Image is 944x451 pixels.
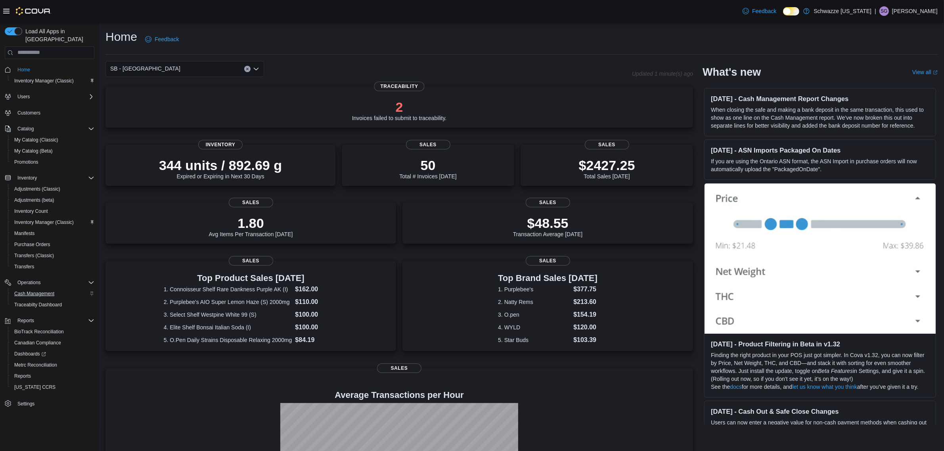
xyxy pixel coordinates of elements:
span: BioTrack Reconciliation [11,327,94,336]
button: Open list of options [253,66,259,72]
span: Settings [17,401,34,407]
button: Inventory Manager (Classic) [8,217,98,228]
a: Transfers [11,262,37,271]
a: Traceabilty Dashboard [11,300,65,310]
p: Schwazze [US_STATE] [814,6,871,16]
p: 50 [399,157,456,173]
span: Cash Management [11,289,94,298]
a: Inventory Manager (Classic) [11,218,77,227]
span: SB - [GEOGRAPHIC_DATA] [110,64,180,73]
a: Adjustments (Classic) [11,184,63,194]
span: Inventory [14,173,94,183]
button: Traceabilty Dashboard [8,299,98,310]
span: Adjustments (beta) [11,195,94,205]
span: Transfers [14,264,34,270]
span: Canadian Compliance [14,340,61,346]
button: Catalog [2,123,98,134]
a: Customers [14,108,44,118]
span: Sales [406,140,450,149]
span: Feedback [155,35,179,43]
dt: 4. WYLD [498,323,570,331]
span: Users [14,92,94,101]
button: Metrc Reconciliation [8,359,98,371]
div: Invoices failed to submit to traceability. [352,99,447,121]
span: Inventory Count [11,206,94,216]
span: Reports [17,317,34,324]
a: My Catalog (Classic) [11,135,61,145]
button: Promotions [8,157,98,168]
dd: $100.00 [295,323,338,332]
a: My Catalog (Beta) [11,146,56,156]
h3: Top Product Sales [DATE] [164,273,338,283]
button: Operations [14,278,44,287]
span: SG [881,6,887,16]
h2: What's new [703,66,761,78]
a: docs [730,384,742,390]
p: See the for more details, and after you’ve given it a try. [711,383,929,391]
button: Purchase Orders [8,239,98,250]
span: Metrc Reconciliation [14,362,57,368]
a: Manifests [11,229,38,238]
span: Home [14,65,94,75]
span: Cash Management [14,290,54,297]
button: Settings [2,397,98,409]
dd: $103.39 [573,335,597,345]
button: Home [2,64,98,75]
a: View allExternal link [912,69,938,75]
img: Cova [16,7,51,15]
span: Traceabilty Dashboard [14,302,62,308]
span: Inventory Manager (Classic) [14,219,74,226]
a: Inventory Manager (Classic) [11,76,77,86]
button: Adjustments (beta) [8,195,98,206]
span: Inventory Manager (Classic) [14,78,74,84]
span: Catalog [17,126,34,132]
span: Adjustments (Classic) [11,184,94,194]
span: Adjustments (Classic) [14,186,60,192]
h3: Top Brand Sales [DATE] [498,273,597,283]
span: Sales [585,140,629,149]
dd: $154.19 [573,310,597,319]
span: BioTrack Reconciliation [14,329,64,335]
span: Sales [377,363,421,373]
span: Transfers (Classic) [14,252,54,259]
span: My Catalog (Classic) [11,135,94,145]
div: Avg Items Per Transaction [DATE] [209,215,293,237]
em: Beta Features [818,368,853,374]
a: Reports [11,371,34,381]
a: Transfers (Classic) [11,251,57,260]
a: [US_STATE] CCRS [11,382,59,392]
p: 344 units / 892.69 g [159,157,282,173]
p: | [875,6,876,16]
span: My Catalog (Beta) [11,146,94,156]
dt: 3. Select Shelf Westpine White 99 (S) [164,311,292,319]
span: Reports [14,373,31,379]
button: [US_STATE] CCRS [8,382,98,393]
p: $48.55 [513,215,583,231]
button: My Catalog (Classic) [8,134,98,145]
a: Cash Management [11,289,57,298]
dt: 1. Purplebee's [498,285,570,293]
button: Inventory [2,172,98,183]
span: Promotions [11,157,94,167]
span: Transfers (Classic) [11,251,94,260]
span: Purchase Orders [14,241,50,248]
dd: $120.00 [573,323,597,332]
h1: Home [105,29,137,45]
p: Updated 1 minute(s) ago [632,71,693,77]
span: Catalog [14,124,94,134]
span: Sales [229,256,273,266]
button: Canadian Compliance [8,337,98,348]
span: Operations [14,278,94,287]
h4: Average Transactions per Hour [112,390,687,400]
button: My Catalog (Beta) [8,145,98,157]
a: Adjustments (beta) [11,195,57,205]
a: Feedback [142,31,182,47]
dd: $377.75 [573,285,597,294]
a: Metrc Reconciliation [11,360,60,370]
span: Reports [11,371,94,381]
h3: [DATE] - Cash Management Report Changes [711,95,929,103]
span: Dashboards [11,349,94,359]
a: Dashboards [11,349,49,359]
span: Inventory [17,175,37,181]
p: $2427.25 [579,157,635,173]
